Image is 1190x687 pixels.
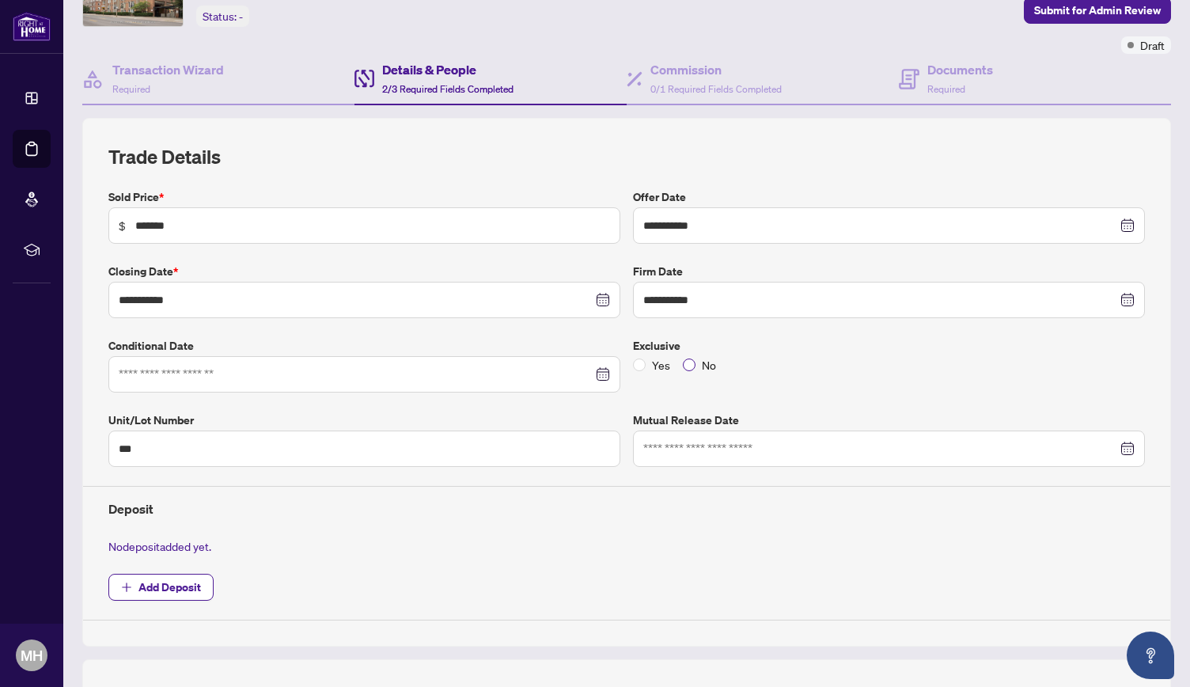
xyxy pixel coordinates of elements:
[121,582,132,593] span: plus
[112,60,224,79] h4: Transaction Wizard
[650,83,782,95] span: 0/1 Required Fields Completed
[108,574,214,601] button: Add Deposit
[382,60,514,79] h4: Details & People
[196,6,249,27] div: Status:
[650,60,782,79] h4: Commission
[138,575,201,600] span: Add Deposit
[108,188,620,206] label: Sold Price
[1140,36,1165,54] span: Draft
[108,337,620,355] label: Conditional Date
[633,263,1145,280] label: Firm Date
[108,499,1145,518] h4: Deposit
[108,144,1145,169] h2: Trade Details
[108,539,211,553] span: No deposit added yet.
[646,356,676,374] span: Yes
[382,83,514,95] span: 2/3 Required Fields Completed
[108,263,620,280] label: Closing Date
[633,188,1145,206] label: Offer Date
[927,60,993,79] h4: Documents
[927,83,965,95] span: Required
[108,412,620,429] label: Unit/Lot Number
[633,412,1145,429] label: Mutual Release Date
[633,337,1145,355] label: Exclusive
[112,83,150,95] span: Required
[21,644,43,666] span: MH
[13,12,51,41] img: logo
[695,356,722,374] span: No
[239,9,243,24] span: -
[1127,632,1174,679] button: Open asap
[119,217,126,234] span: $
